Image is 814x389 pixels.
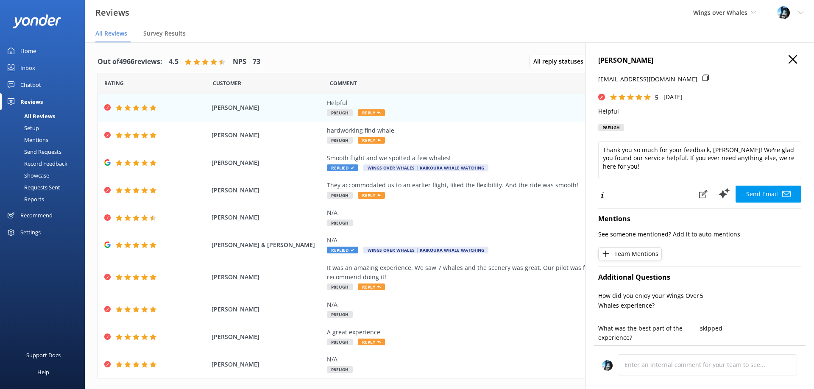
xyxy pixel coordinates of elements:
span: Date [104,79,124,87]
a: Requests Sent [5,181,85,193]
span: 5 [655,93,658,101]
h4: [PERSON_NAME] [598,55,801,66]
span: P8EUGH [327,109,353,116]
p: [DATE] [663,92,683,102]
div: hardworking find whale [327,126,713,135]
span: [PERSON_NAME] [212,272,323,282]
div: N/A [327,355,713,364]
div: They accommodated us to an earlier flight, liked the flexibility. And the ride was smooth! [327,181,713,190]
span: Date [213,79,241,87]
div: Support Docs [26,347,61,364]
h4: Out of 4966 reviews: [98,56,162,67]
h3: Reviews [95,6,129,19]
p: skipped [700,324,802,333]
h4: Additional Questions [598,272,801,283]
span: P8EUGH [327,220,353,226]
div: N/A [327,236,713,245]
div: Recommend [20,207,53,224]
h4: NPS [233,56,246,67]
a: Mentions [5,134,85,146]
span: [PERSON_NAME] [212,360,323,369]
img: 145-1635463833.jpg [777,6,790,19]
span: Reply [358,109,385,116]
div: It was an amazing experience. We saw 7 whales and the scenery was great. Our pilot was fantastic ... [327,263,713,282]
a: Record Feedback [5,158,85,169]
span: [PERSON_NAME] [212,158,323,167]
h4: 4.5 [169,56,178,67]
div: Record Feedback [5,158,67,169]
div: Setup [5,122,39,134]
span: [PERSON_NAME] [212,213,323,222]
button: Team Mentions [598,247,662,260]
div: P8EUGH [598,124,624,131]
div: Send Requests [5,146,61,158]
span: Wings Over Whales | Kaikōura Whale Watching [363,247,488,253]
span: Wings over Whales [693,8,747,17]
span: Reply [358,283,385,290]
div: Inbox [20,59,35,76]
span: P8EUGH [327,339,353,345]
div: Showcase [5,169,49,181]
a: Showcase [5,169,85,181]
div: Settings [20,224,41,241]
span: [PERSON_NAME] [212,131,323,140]
span: Wings Over Whales | Kaikōura Whale Watching [363,164,488,171]
span: Replied [327,164,358,171]
div: Reports [5,193,44,205]
span: Reply [358,137,385,144]
div: N/A [327,208,713,217]
p: What was the best part of the experience? [598,324,700,343]
div: Smooth flight and we spotted a few whales! [327,153,713,163]
p: [EMAIL_ADDRESS][DOMAIN_NAME] [598,75,697,84]
p: Helpful [598,107,801,116]
img: 145-1635463833.jpg [602,360,613,371]
span: P8EUGH [327,192,353,199]
span: Survey Results [143,29,186,38]
span: All reply statuses [533,57,588,66]
div: N/A [327,300,713,309]
p: 5 [700,291,802,300]
div: Mentions [5,134,48,146]
span: [PERSON_NAME] [212,103,323,112]
div: Home [20,42,36,59]
span: Reply [358,339,385,345]
span: P8EUGH [327,283,353,290]
div: A great experience [327,328,713,337]
span: P8EUGH [327,366,353,373]
button: Close [789,55,797,64]
div: Requests Sent [5,181,60,193]
span: Reply [358,192,385,199]
p: How did you enjoy your Wings Over Whales experience? [598,291,700,310]
p: See someone mentioned? Add it to auto-mentions [598,230,801,239]
span: [PERSON_NAME] [212,332,323,342]
a: Send Requests [5,146,85,158]
span: [PERSON_NAME] [212,186,323,195]
div: Helpful [327,98,713,108]
span: Replied [327,247,358,253]
button: Send Email [736,186,801,203]
textarea: Thank you so much for your feedback, [PERSON_NAME]! We're glad you found our service helpful. If ... [598,141,801,179]
a: Reports [5,193,85,205]
div: Reviews [20,93,43,110]
span: Question [330,79,357,87]
h4: 73 [253,56,260,67]
span: P8EUGH [327,311,353,318]
a: Setup [5,122,85,134]
span: All Reviews [95,29,127,38]
span: [PERSON_NAME] [212,305,323,314]
img: yonder-white-logo.png [13,14,61,28]
h4: Mentions [598,214,801,225]
div: Chatbot [20,76,41,93]
span: P8EUGH [327,137,353,144]
div: All Reviews [5,110,55,122]
a: All Reviews [5,110,85,122]
div: Help [37,364,49,381]
span: [PERSON_NAME] & [PERSON_NAME] [212,240,323,250]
